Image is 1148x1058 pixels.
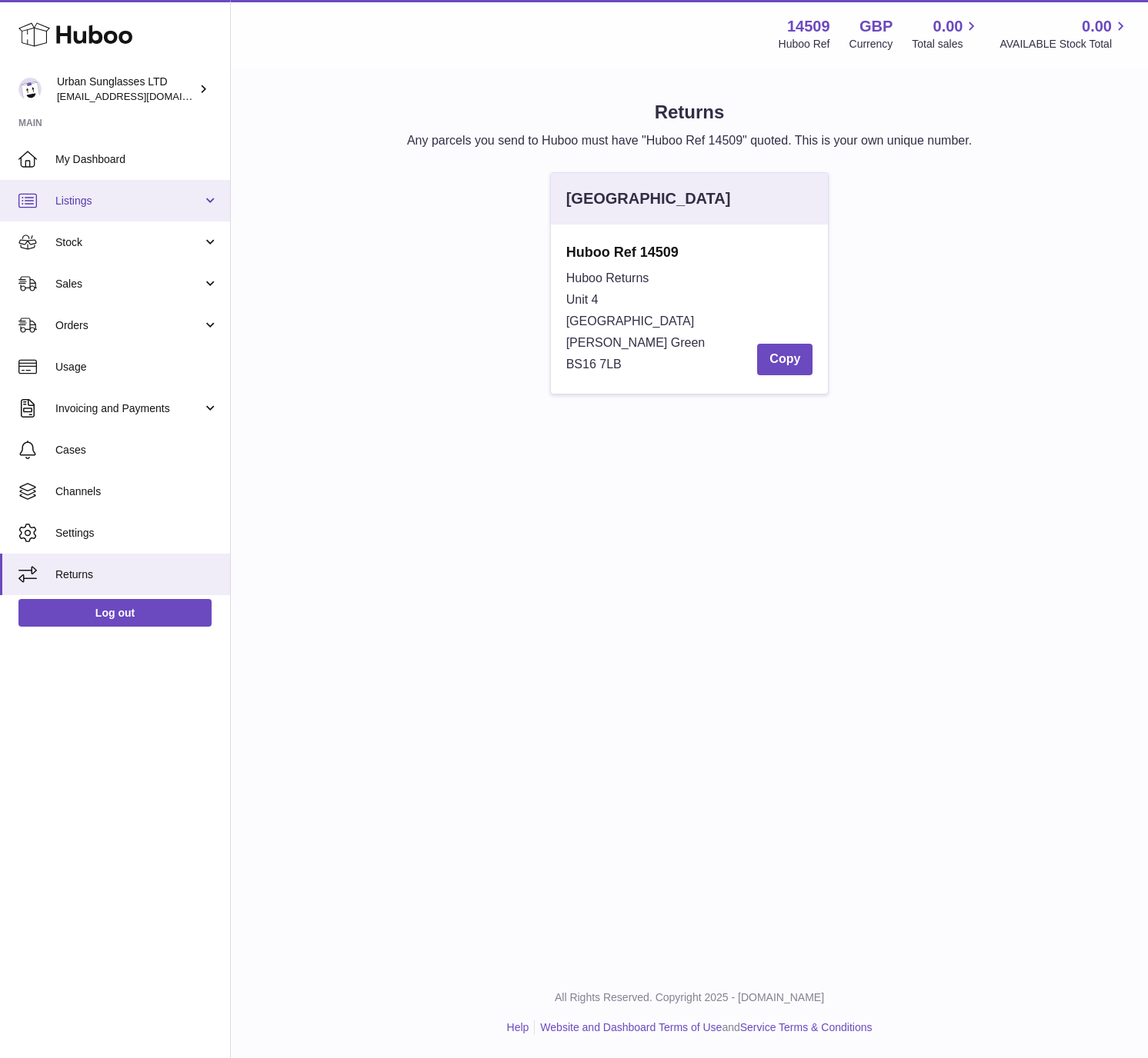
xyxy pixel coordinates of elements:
[55,152,219,167] span: My Dashboard
[566,243,813,261] strong: Huboo Ref 14509
[57,75,195,104] div: Urban Sunglasses LTD
[55,567,219,582] span: Returns
[779,37,830,52] div: Huboo Ref
[55,526,219,541] span: Settings
[566,188,731,209] div: [GEOGRAPHIC_DATA]
[566,271,649,284] span: Huboo Returns
[55,318,202,333] span: Orders
[243,990,1136,1005] p: All Rights Reserved. Copyright 2025 - [DOMAIN_NAME]
[535,1020,872,1035] li: and
[740,1021,873,1033] a: Service Terms & Conditions
[999,37,1130,52] span: AVAILABLE Stock Total
[507,1021,529,1033] a: Help
[55,484,219,499] span: Channels
[55,360,219,374] span: Usage
[787,16,830,37] strong: 14509
[999,16,1130,52] a: 0.00 AVAILABLE Stock Total
[55,401,202,416] span: Invoicing and Payments
[912,16,980,52] a: 0.00 Total sales
[18,78,42,101] img: info@urbansunglasses.co.uk
[757,344,813,375] button: Copy
[57,90,226,102] span: [EMAIL_ADDRESS][DOMAIN_NAME]
[566,314,695,328] span: [GEOGRAPHIC_DATA]
[566,336,706,349] span: [PERSON_NAME] Green
[55,443,219,457] span: Cases
[55,235,202,250] span: Stock
[255,132,1123,149] p: Any parcels you send to Huboo must have "Huboo Ref 14509" quoted. This is your own unique number.
[255,100,1123,125] h1: Returns
[566,358,622,371] span: BS16 7LB
[912,37,980,52] span: Total sales
[849,37,893,52] div: Currency
[55,277,202,291] span: Sales
[859,16,893,37] strong: GBP
[566,293,599,306] span: Unit 4
[18,599,212,627] a: Log out
[933,16,963,37] span: 0.00
[1082,16,1112,37] span: 0.00
[540,1021,722,1033] a: Website and Dashboard Terms of Use
[55,194,202,208] span: Listings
